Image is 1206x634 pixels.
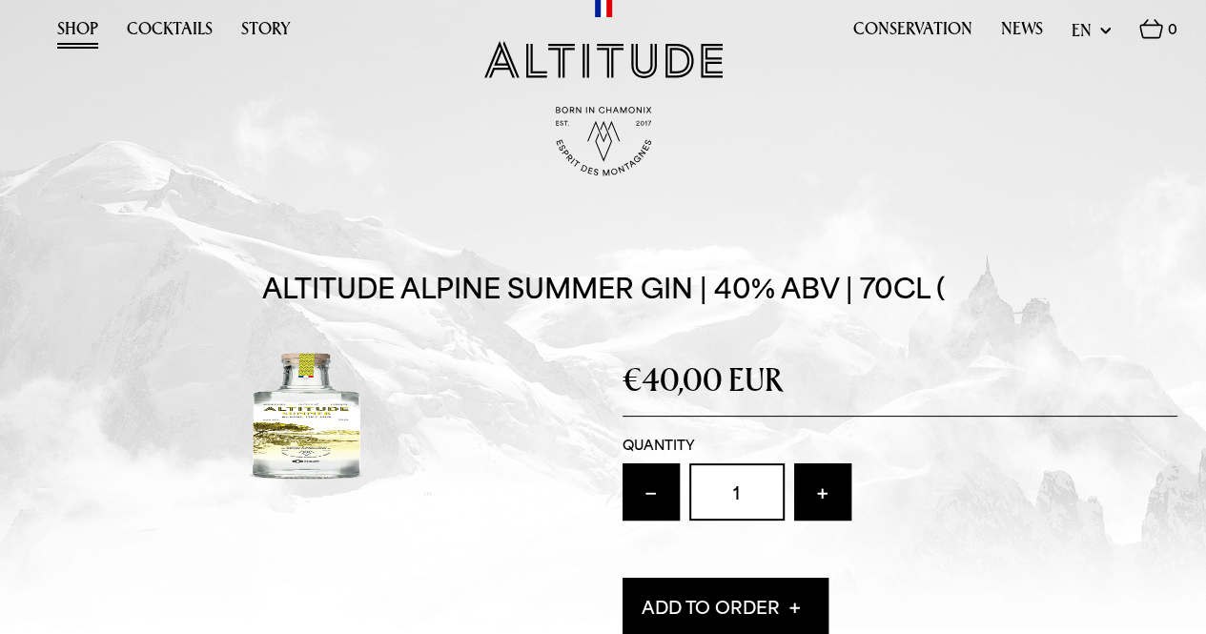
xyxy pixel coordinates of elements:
a: Story [241,19,291,49]
img: Translation missing: en.misc.decrease [645,492,656,495]
a: News [1001,19,1043,49]
a: Shop [57,19,98,49]
lomoney: €40,00 EUR [623,358,783,401]
a: 0 [1139,19,1177,50]
img: Altitude Alpine Summer Gin | 40% ABV | 70cl ( [29,344,584,487]
img: Altitude Gin [484,41,723,78]
img: Translation missing: en.misc.increase [817,488,828,499]
label: Quantity [623,436,1178,455]
img: Basket [1139,19,1163,39]
a: Conservation [853,19,972,49]
h1: Altitude Alpine Summer Gin | 40% ABV | 70cl ( [262,272,945,306]
img: Born in Chamonix - Est. 2017 - Espirit des Montagnes [556,107,651,176]
img: icon-plus.svg [789,603,800,613]
a: Cocktails [127,19,213,49]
